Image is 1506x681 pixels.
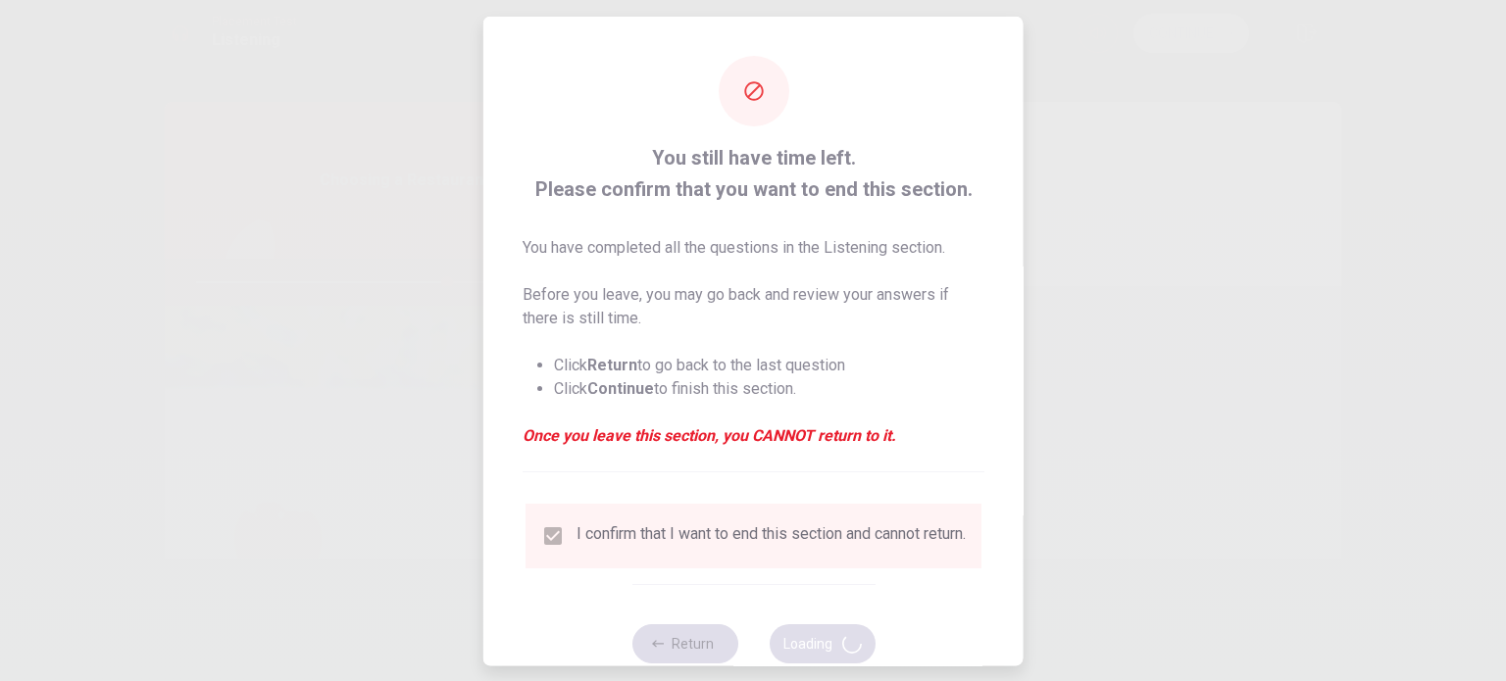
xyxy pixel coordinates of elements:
em: Once you leave this section, you CANNOT return to it. [523,423,984,447]
li: Click to finish this section. [554,376,984,400]
span: You still have time left. Please confirm that you want to end this section. [523,141,984,204]
strong: Return [587,355,637,373]
button: Loading [769,623,875,662]
strong: Continue [587,378,654,397]
p: Before you leave, you may go back and review your answers if there is still time. [523,282,984,329]
button: Return [631,623,737,662]
p: You have completed all the questions in the Listening section. [523,235,984,259]
li: Click to go back to the last question [554,353,984,376]
div: I confirm that I want to end this section and cannot return. [577,523,966,547]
